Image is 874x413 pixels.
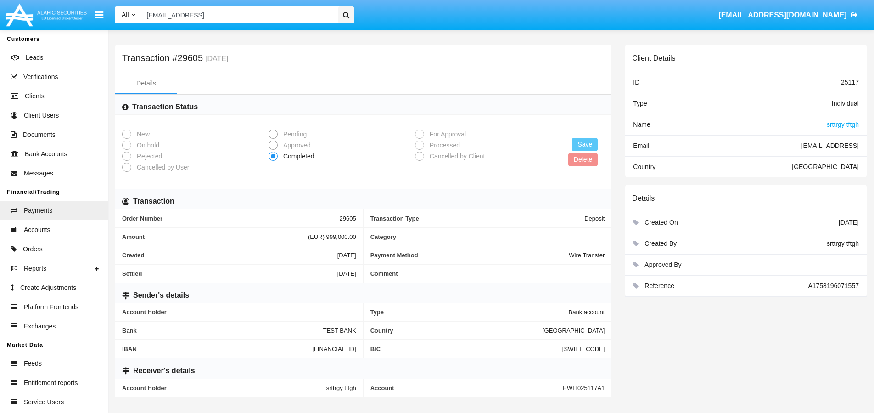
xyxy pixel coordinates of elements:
span: Amount [122,233,308,240]
span: IBAN [122,345,312,352]
span: srttrgy tftgh [326,385,356,391]
span: Account [370,385,563,391]
span: srttrgy tftgh [827,240,859,247]
span: Clients [25,91,45,101]
span: [DATE] [337,270,356,277]
span: Messages [24,169,53,178]
a: All [115,10,142,20]
span: [GEOGRAPHIC_DATA] [543,327,605,334]
span: Created [122,252,337,259]
h6: Transaction Status [132,102,198,112]
span: Completed [278,152,317,161]
span: 25117 [841,79,859,86]
span: Order Number [122,215,340,222]
span: Bank [122,327,323,334]
h6: Sender's details [133,290,189,300]
span: [DATE] [337,252,356,259]
h6: Client Details [632,54,675,62]
span: Feeds [24,359,42,368]
span: Type [370,309,569,316]
h5: Transaction #29605 [122,54,228,62]
span: Payment Method [370,252,569,259]
h6: Transaction [133,196,174,206]
span: Payments [24,206,52,215]
span: Bank Accounts [25,149,67,159]
img: Logo image [5,1,88,28]
div: Details [136,79,156,88]
span: Type [633,100,647,107]
span: Account Holder [122,309,356,316]
span: Name [633,121,650,128]
span: On hold [131,141,162,150]
span: Verifications [23,72,58,82]
span: Category [370,233,605,240]
h6: Details [632,194,655,203]
span: [GEOGRAPHIC_DATA] [792,163,859,170]
span: TEST BANK [323,327,356,334]
span: [DATE] [839,219,859,226]
span: Country [370,327,543,334]
span: For Approval [424,130,468,139]
span: Orders [23,244,43,254]
span: Transaction Type [370,215,585,222]
span: Client Users [24,111,59,120]
span: Individual [832,100,859,107]
span: Service Users [24,397,64,407]
span: Deposit [584,215,605,222]
span: Entitlement reports [24,378,78,388]
a: [EMAIL_ADDRESS][DOMAIN_NAME] [714,2,863,28]
span: Comment [370,270,605,277]
span: Cancelled by Client [424,152,487,161]
span: Bank account [569,309,605,316]
span: Created On [644,219,678,226]
h6: Receiver's details [133,366,195,376]
span: Wire Transfer [569,252,605,259]
span: [EMAIL_ADDRESS][DOMAIN_NAME] [718,11,846,19]
span: (EUR) 999,000.00 [308,233,356,240]
span: 29605 [340,215,356,222]
span: Email [633,142,649,149]
span: ID [633,79,639,86]
span: Created By [644,240,677,247]
small: [DATE] [203,55,228,62]
span: Reports [24,264,46,273]
span: Reference [644,282,674,289]
span: Platform Frontends [24,302,78,312]
span: BIC [370,345,562,352]
button: Save [572,138,598,151]
input: Search [142,6,336,23]
span: Approved [278,141,313,150]
span: Accounts [24,225,50,235]
span: Account Holder [122,385,326,391]
span: Documents [23,130,56,140]
span: A1758196071557 [808,282,859,289]
span: Create Adjustments [20,283,76,293]
span: Approved By [644,261,681,268]
span: Exchanges [24,322,56,331]
span: [EMAIL_ADDRESS] [801,142,859,149]
span: srttrgy tftgh [827,121,859,128]
span: Rejected [131,152,164,161]
span: Leads [26,53,43,62]
span: Settled [122,270,337,277]
span: Processed [424,141,462,150]
span: Pending [278,130,309,139]
button: Delete [568,153,598,166]
span: Cancelled by User [131,163,191,172]
span: All [122,11,129,18]
span: [SWIFT_CODE] [562,345,605,352]
span: Country [633,163,655,170]
span: [FINANCIAL_ID] [312,345,356,352]
span: HWLI025117A1 [563,385,605,391]
span: New [131,130,152,139]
